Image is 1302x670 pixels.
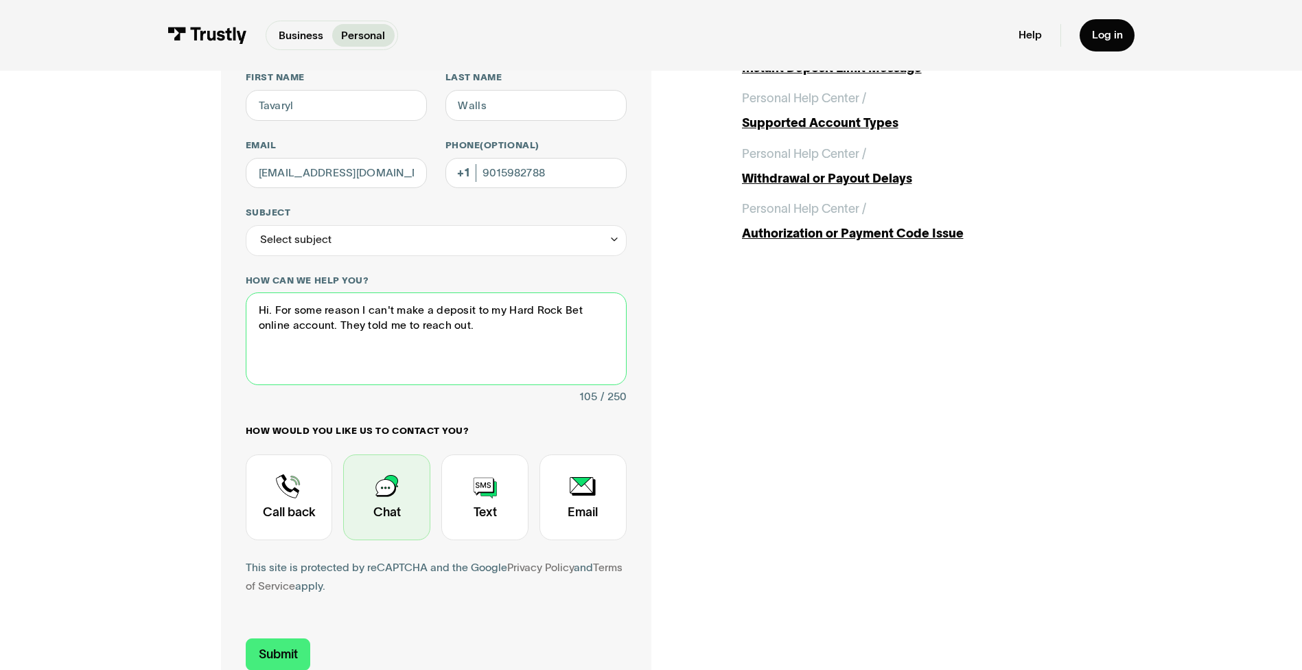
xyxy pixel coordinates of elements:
[445,139,627,152] label: Phone
[246,90,427,121] input: Alex
[742,114,1082,132] div: Supported Account Types
[445,90,627,121] input: Howard
[1092,28,1123,42] div: Log in
[742,89,1082,132] a: Personal Help Center /Supported Account Types
[445,71,627,84] label: Last name
[246,562,623,592] a: Terms of Service
[260,231,332,249] div: Select subject
[1080,19,1135,51] a: Log in
[332,24,395,46] a: Personal
[742,145,866,163] div: Personal Help Center /
[742,200,1082,243] a: Personal Help Center /Authorization or Payment Code Issue
[445,158,627,189] input: (555) 555-5555
[507,562,574,573] a: Privacy Policy
[246,207,627,219] label: Subject
[742,89,866,108] div: Personal Help Center /
[246,139,427,152] label: Email
[1019,28,1042,42] a: Help
[246,559,627,596] div: This site is protected by reCAPTCHA and the Google and apply.
[742,200,866,218] div: Personal Help Center /
[167,27,247,44] img: Trustly Logo
[246,225,627,256] div: Select subject
[480,140,539,150] span: (Optional)
[246,275,627,287] label: How can we help you?
[269,24,332,46] a: Business
[742,224,1082,243] div: Authorization or Payment Code Issue
[246,425,627,437] label: How would you like us to contact you?
[341,27,385,44] p: Personal
[279,27,323,44] p: Business
[246,71,427,84] label: First name
[246,158,427,189] input: alex@mail.com
[601,388,627,406] div: / 250
[246,71,627,670] form: Contact Trustly Support
[742,170,1082,188] div: Withdrawal or Payout Delays
[742,145,1082,188] a: Personal Help Center /Withdrawal or Payout Delays
[579,388,597,406] div: 105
